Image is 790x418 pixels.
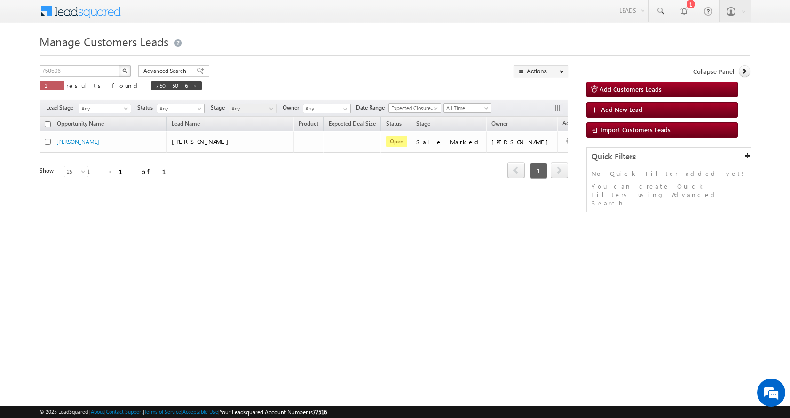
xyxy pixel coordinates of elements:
span: Expected Deal Size [329,120,376,127]
span: 77516 [313,409,327,416]
a: Expected Deal Size [324,118,380,131]
span: Collapse Panel [693,67,734,76]
span: Product [299,120,318,127]
a: Expected Closure Date [388,103,441,113]
a: 25 [64,166,88,177]
span: Lead Name [167,118,205,131]
span: next [551,162,568,178]
a: Any [79,104,131,113]
span: Actions [558,118,586,130]
span: Your Leadsquared Account Number is [220,409,327,416]
span: All Time [444,104,489,112]
img: Search [122,68,127,73]
span: Date Range [356,103,388,112]
div: Sale Marked [416,138,482,146]
a: Contact Support [106,409,143,415]
div: [PERSON_NAME] [491,138,553,146]
a: Acceptable Use [182,409,218,415]
a: Any [229,104,276,113]
span: Opportunity Name [57,120,104,127]
a: Stage [411,118,435,131]
span: 1 [44,81,59,89]
span: Stage [416,120,430,127]
span: prev [507,162,525,178]
input: Check all records [45,121,51,127]
span: Expected Closure Date [389,104,438,112]
div: Quick Filters [587,148,751,166]
a: About [91,409,104,415]
div: 1 - 1 of 1 [87,166,177,177]
a: prev [507,163,525,178]
a: next [551,163,568,178]
a: Terms of Service [144,409,181,415]
span: Advanced Search [143,67,189,75]
span: © 2025 LeadSquared | | | | | [39,408,327,417]
span: Any [229,104,274,113]
span: Add New Lead [601,105,642,113]
span: 750506 [156,81,188,89]
span: Owner [283,103,303,112]
a: Status [381,118,406,131]
button: Actions [514,65,568,77]
span: Import Customers Leads [600,126,671,134]
span: Owner [491,120,508,127]
a: All Time [443,103,491,113]
span: Open [386,136,407,147]
span: [PERSON_NAME] [172,137,233,145]
span: Lead Stage [46,103,77,112]
span: 25 [64,167,89,176]
a: Opportunity Name [52,118,109,131]
span: Manage Customers Leads [39,34,168,49]
p: No Quick Filter added yet! [592,169,746,178]
span: Status [137,103,157,112]
span: results found [66,81,141,89]
a: Show All Items [338,104,350,114]
input: Type to Search [303,104,351,113]
a: [PERSON_NAME] - [56,138,103,145]
span: Any [157,104,202,113]
a: Any [157,104,205,113]
span: Add Customers Leads [600,85,662,93]
span: Any [79,104,128,113]
div: Show [39,166,56,175]
p: You can create Quick Filters using Advanced Search. [592,182,746,207]
span: Stage [211,103,229,112]
span: 1 [530,163,547,179]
